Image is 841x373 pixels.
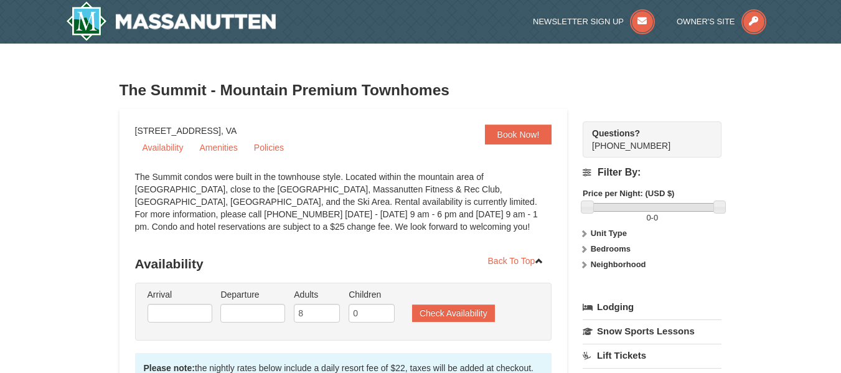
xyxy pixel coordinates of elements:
[583,344,721,367] a: Lift Tickets
[583,212,721,224] label: -
[294,288,340,301] label: Adults
[144,363,195,373] strong: Please note:
[592,128,640,138] strong: Questions?
[120,78,722,103] h3: The Summit - Mountain Premium Townhomes
[583,189,674,198] strong: Price per Night: (USD $)
[533,17,624,26] span: Newsletter Sign Up
[583,167,721,178] h4: Filter By:
[135,171,552,245] div: The Summit condos were built in the townhouse style. Located within the mountain area of [GEOGRAP...
[485,125,552,144] a: Book Now!
[135,252,552,276] h3: Availability
[192,138,245,157] a: Amenities
[677,17,766,26] a: Owner's Site
[135,138,191,157] a: Availability
[148,288,212,301] label: Arrival
[66,1,276,41] img: Massanutten Resort Logo
[412,305,495,322] button: Check Availability
[247,138,291,157] a: Policies
[349,288,395,301] label: Children
[220,288,285,301] label: Departure
[533,17,655,26] a: Newsletter Sign Up
[591,229,627,238] strong: Unit Type
[583,319,721,342] a: Snow Sports Lessons
[591,244,631,253] strong: Bedrooms
[592,127,699,151] span: [PHONE_NUMBER]
[677,17,735,26] span: Owner's Site
[583,296,721,318] a: Lodging
[480,252,552,270] a: Back To Top
[646,213,651,222] span: 0
[591,260,646,269] strong: Neighborhood
[654,213,658,222] span: 0
[66,1,276,41] a: Massanutten Resort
